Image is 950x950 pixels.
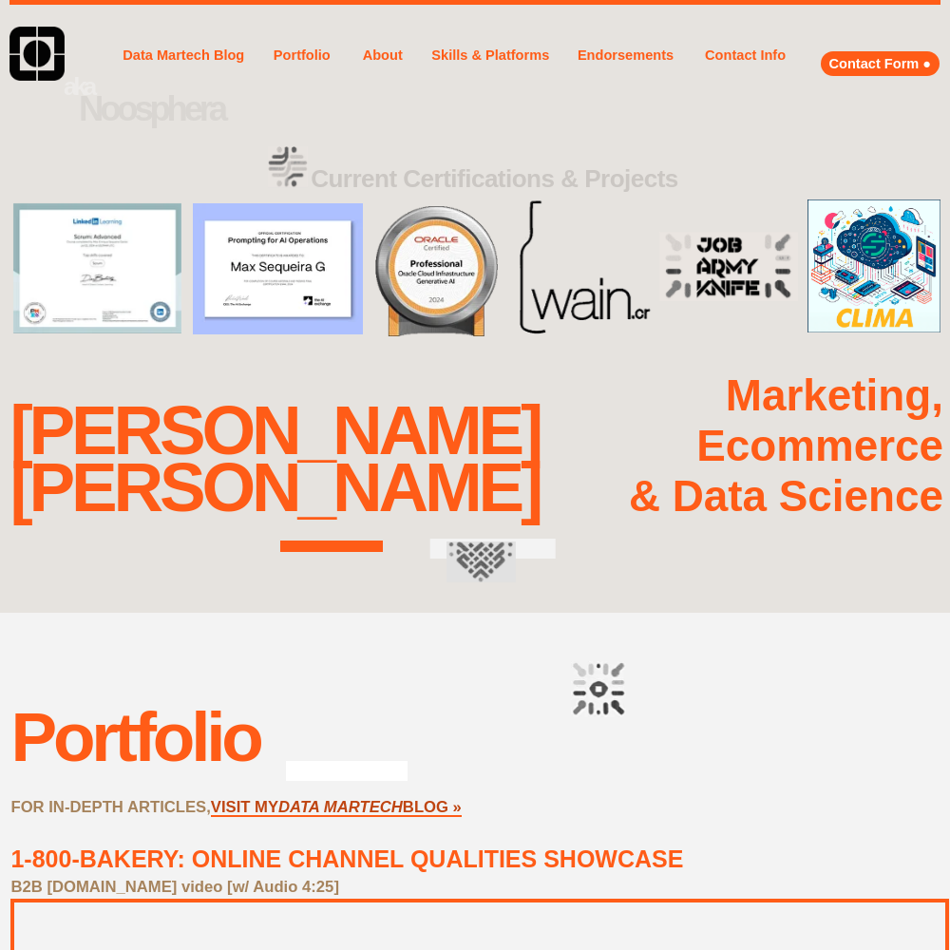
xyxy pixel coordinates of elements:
a: Skills & Platforms [428,33,552,77]
strong: Current Certifications & Projects [311,164,678,193]
a: About [356,43,408,67]
a: Data Martech Blog [120,37,247,75]
strong: Ecommerce [696,422,943,470]
strong: Marketing, [726,371,943,420]
a: DATA MARTECH [278,798,403,817]
a: Contact Info [699,43,792,67]
strong: FOR IN-DEPTH ARTICLES, [10,798,210,816]
div: [PERSON_NAME] [PERSON_NAME] [9,402,540,517]
a: 1-800-BAKERY: ONLINE CHANNEL QUALITIES SHOWCASE [10,845,683,872]
iframe: Chat Widget [855,859,950,950]
a: Contact Form ● [821,51,940,76]
a: Endorsements [572,43,679,67]
a: BLOG » [403,798,462,817]
strong: & Data Science [629,472,943,521]
strong: B2B [DOMAIN_NAME] video [w/ Audio 4:25] [10,878,338,896]
div: Portfolio [10,697,259,776]
a: VISIT MY [211,798,278,817]
a: Portfolio [267,39,336,71]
